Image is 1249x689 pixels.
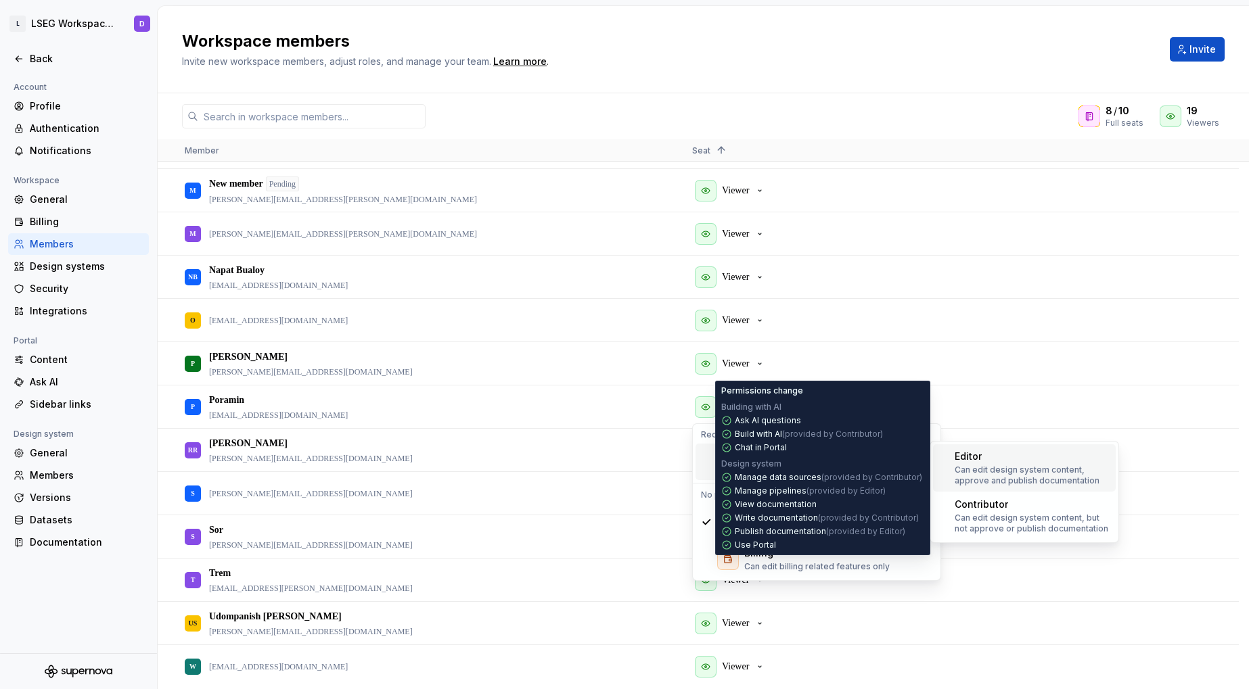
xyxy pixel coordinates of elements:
[209,453,413,464] p: [PERSON_NAME][EMAIL_ADDRESS][DOMAIN_NAME]
[191,567,196,593] div: T
[209,626,413,637] p: [PERSON_NAME][EMAIL_ADDRESS][DOMAIN_NAME]
[692,394,771,421] button: Viewer
[8,172,65,189] div: Workspace
[8,465,149,486] a: Members
[826,526,905,536] span: (provided by Editor)
[30,237,143,251] div: Members
[190,307,196,333] div: O
[735,442,787,453] p: Chat in Portal
[45,665,112,678] svg: Supernova Logo
[8,278,149,300] a: Security
[189,177,196,204] div: M
[8,349,149,371] a: Content
[191,523,195,550] div: S
[692,220,771,247] button: Viewer
[821,472,922,482] span: (provided by Contributor)
[30,469,143,482] div: Members
[30,215,143,229] div: Billing
[266,176,299,191] div: Pending
[8,333,43,349] div: Portal
[30,536,143,549] div: Documentation
[30,446,143,460] div: General
[692,350,771,377] button: Viewer
[955,450,982,463] div: Editor
[696,487,938,503] div: No paid seat required
[189,653,196,680] div: W
[209,280,348,291] p: [EMAIL_ADDRESS][DOMAIN_NAME]
[955,513,1110,534] p: Can edit design system content, but not approve or publish documentation
[735,526,905,537] p: Publish documentation
[722,357,749,371] p: Viewer
[8,189,149,210] a: General
[692,653,771,680] button: Viewer
[182,55,491,67] span: Invite new workspace members, adjust roles, and manage your team.
[807,485,886,496] span: (provided by Editor)
[30,99,143,113] div: Profile
[1189,43,1216,56] span: Invite
[722,617,749,630] p: Viewer
[188,264,198,290] div: NB
[955,465,1110,486] p: Can edit design system content, approve and publish documentation
[491,57,549,67] span: .
[8,95,149,117] a: Profile
[209,315,348,326] p: [EMAIL_ADDRESS][DOMAIN_NAME]
[209,610,342,623] p: Udompanish [PERSON_NAME]
[722,184,749,197] p: Viewer
[1106,104,1143,118] div: /
[8,442,149,464] a: General
[30,144,143,158] div: Notifications
[744,561,890,572] p: Can edit billing related features only
[696,427,938,443] div: Requires paid seat
[735,513,919,523] p: Write documentation
[209,177,263,191] p: New member
[188,437,198,463] div: RR
[191,394,195,420] div: P
[30,304,143,318] div: Integrations
[8,509,149,531] a: Datasets
[493,55,547,68] a: Learn more
[209,661,348,672] p: [EMAIL_ADDRESS][DOMAIN_NAME]
[8,140,149,162] a: Notifications
[692,177,771,204] button: Viewer
[191,480,195,506] div: S
[721,458,781,469] p: Design system
[209,410,348,421] p: [EMAIL_ADDRESS][DOMAIN_NAME]
[692,145,710,156] span: Seat
[818,513,919,523] span: (provided by Contributor)
[735,472,922,483] p: Manage data sources
[8,233,149,255] a: Members
[209,567,231,580] p: Trem
[30,193,143,206] div: General
[209,540,413,550] p: [PERSON_NAME][EMAIL_ADDRESS][DOMAIN_NAME]
[209,394,244,407] p: Poramin
[8,531,149,553] a: Documentation
[721,385,803,396] p: Permissions change
[185,145,219,156] span: Member
[722,227,749,241] p: Viewer
[955,498,1008,511] div: Contributor
[722,660,749,673] p: Viewer
[30,52,143,66] div: Back
[209,437,288,450] p: [PERSON_NAME]
[30,353,143,366] div: Content
[1187,118,1219,128] div: Viewers
[692,264,771,291] button: Viewer
[8,48,149,70] a: Back
[1106,118,1143,128] div: Full seats
[1106,104,1112,118] span: 8
[31,17,118,30] div: LSEG Workspace Design System
[8,79,52,95] div: Account
[209,488,413,499] p: [PERSON_NAME][EMAIL_ADDRESS][DOMAIN_NAME]
[1187,104,1198,118] span: 19
[722,270,749,284] p: Viewer
[8,211,149,233] a: Billing
[8,426,79,442] div: Design system
[8,371,149,393] a: Ask AI
[30,491,143,504] div: Versions
[139,18,145,29] div: D
[8,300,149,322] a: Integrations
[721,402,781,412] p: Building with AI
[692,307,771,334] button: Viewer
